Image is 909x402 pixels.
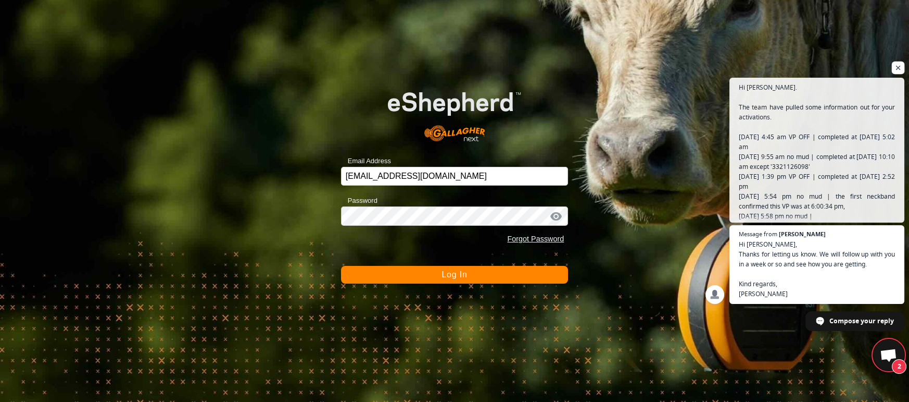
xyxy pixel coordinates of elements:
img: E-shepherd Logo [363,73,545,151]
input: Email Address [341,167,569,186]
span: [PERSON_NAME] [779,231,826,237]
label: Email Address [341,156,391,166]
span: Hi [PERSON_NAME], Thanks for letting us know. We will follow up with you in a week or so and see ... [739,239,895,299]
a: Forgot Password [507,235,564,243]
span: Compose your reply [829,312,894,330]
button: Log In [341,266,569,284]
label: Password [341,196,377,206]
span: Hi [PERSON_NAME]. The team have pulled some information out for your activations. [DATE] 4:45 am ... [739,82,895,290]
span: Log In [441,270,467,279]
span: 2 [892,359,906,374]
span: Message from [739,231,777,237]
div: Open chat [873,339,904,371]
